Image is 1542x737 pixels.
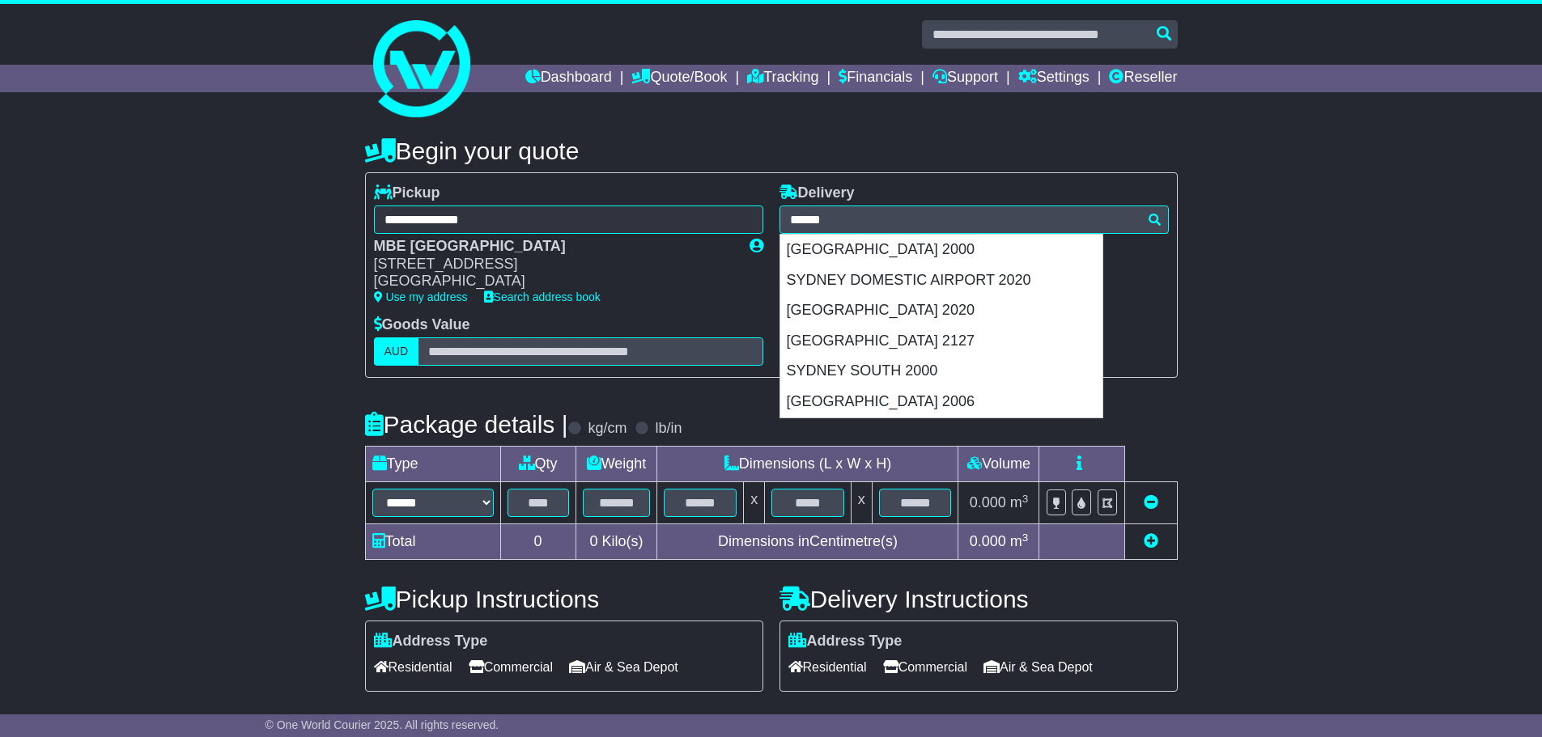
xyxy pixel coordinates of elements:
span: 0 [589,533,597,549]
span: m [1010,533,1029,549]
td: Total [365,524,500,560]
div: MBE [GEOGRAPHIC_DATA] [374,238,733,256]
div: [GEOGRAPHIC_DATA] 2127 [780,326,1102,357]
span: 0.000 [970,533,1006,549]
label: Address Type [788,633,903,650]
td: Type [365,447,500,482]
a: Quote/Book [631,65,727,92]
a: Support [932,65,998,92]
a: Add new item [1144,533,1158,549]
td: 0 [500,524,576,560]
td: Kilo(s) [576,524,657,560]
label: Address Type [374,633,488,650]
a: Reseller [1109,65,1177,92]
span: Air & Sea Depot [569,654,678,680]
sup: 3 [1022,493,1029,505]
div: [GEOGRAPHIC_DATA] [374,273,733,290]
a: Settings [1018,65,1090,92]
div: [STREET_ADDRESS] [374,256,733,273]
a: Search address book [484,290,601,303]
span: Commercial [469,654,553,680]
span: m [1010,494,1029,510]
span: Residential [788,654,867,680]
span: Residential [374,654,452,680]
h4: Package details | [365,411,568,438]
div: SYDNEY SOUTH 2000 [780,356,1102,387]
div: SYDNEY DOMESTIC AIRPORT 2020 [780,265,1102,296]
span: 0.000 [970,494,1006,510]
a: Dashboard [525,65,612,92]
td: x [851,482,872,524]
span: Commercial [883,654,967,680]
td: Dimensions in Centimetre(s) [657,524,958,560]
a: Remove this item [1144,494,1158,510]
h4: Delivery Instructions [779,586,1178,612]
td: Weight [576,447,657,482]
typeahead: Please provide city [779,205,1169,234]
label: kg/cm [588,420,627,438]
div: [GEOGRAPHIC_DATA] 2006 [780,387,1102,417]
label: lb/in [655,420,682,438]
div: [GEOGRAPHIC_DATA] 2000 [780,235,1102,265]
div: [GEOGRAPHIC_DATA] 2020 [780,295,1102,326]
a: Financials [839,65,912,92]
label: Goods Value [374,316,470,334]
td: Qty [500,447,576,482]
label: AUD [374,337,419,366]
a: Use my address [374,290,468,303]
a: Tracking [747,65,818,92]
td: Dimensions (L x W x H) [657,447,958,482]
td: Volume [958,447,1039,482]
td: x [744,482,765,524]
sup: 3 [1022,532,1029,544]
label: Pickup [374,184,440,202]
h4: Begin your quote [365,138,1178,164]
span: Air & Sea Depot [983,654,1093,680]
h4: Pickup Instructions [365,586,763,612]
label: Delivery [779,184,855,202]
span: © One World Courier 2025. All rights reserved. [265,718,499,731]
